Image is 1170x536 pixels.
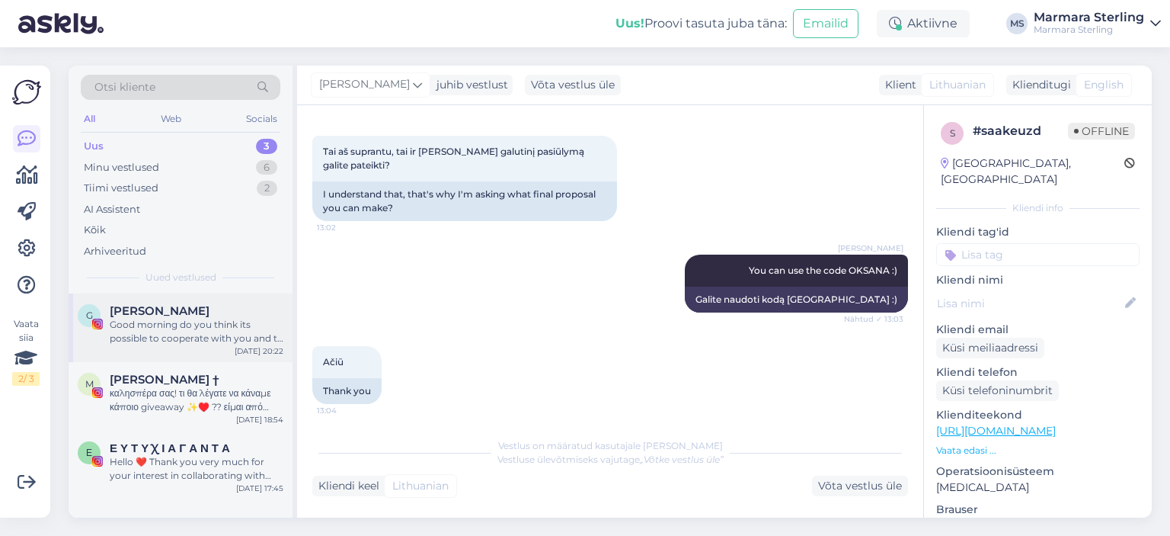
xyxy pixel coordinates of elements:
div: MS [1006,13,1028,34]
img: Askly Logo [12,78,41,107]
div: AI Assistent [84,202,140,217]
div: Good morning do you think its possible to cooperate with you and to sponsor yr products on my Ins... [110,318,283,345]
div: [GEOGRAPHIC_DATA], [GEOGRAPHIC_DATA] [941,156,1124,188]
span: Lithuanian [392,478,449,494]
a: Marmara SterlingMarmara Sterling [1034,11,1161,36]
span: 13:04 [317,405,374,416]
div: Socials [243,109,280,129]
div: Galite naudoti kodą [GEOGRAPHIC_DATA] :) [685,287,908,313]
i: „Võtke vestlus üle” [640,454,724,465]
span: G [86,310,93,321]
div: Klienditugi [1006,77,1071,93]
div: Kliendi keel [312,478,379,494]
p: Kliendi email [936,322,1140,338]
p: Brauser [936,502,1140,518]
div: Thank you [312,378,382,404]
div: [DATE] 17:45 [236,483,283,494]
p: Kliendi telefon [936,364,1140,380]
div: Proovi tasuta juba täna: [615,14,787,33]
span: [PERSON_NAME] [319,76,410,93]
span: English [1084,77,1124,93]
span: M [85,378,94,390]
div: Uus [84,139,104,154]
p: Operatsioonisüsteem [936,464,1140,480]
span: Ačiū [323,356,344,367]
div: 2 / 3 [12,372,40,386]
div: Võta vestlus üle [525,75,621,95]
input: Lisa tag [936,243,1140,266]
span: Ε [86,447,92,458]
div: καλησπέρα σας! τι θα λέγατε να κάναμε κάποιο giveaway ✨️♥️ ?? είμαι από [GEOGRAPHIC_DATA] Κρήτης ... [110,387,283,414]
span: Vestlus on määratud kasutajale [PERSON_NAME] [498,440,723,451]
p: Klienditeekond [936,407,1140,423]
span: Otsi kliente [94,79,155,95]
span: Uued vestlused [145,271,216,284]
div: Klient [879,77,916,93]
div: I understand that, that's why I'm asking what final proposal you can make? [312,181,617,221]
input: Lisa nimi [937,295,1122,312]
span: Tai aš suprantu, tai ir [PERSON_NAME] galutinį pasiūlymą galite pateikti? [323,146,587,171]
p: Vaata edasi ... [936,444,1140,457]
span: Giuliana Cazzaniga [110,304,209,318]
span: 13:02 [317,222,374,233]
div: All [81,109,98,129]
div: Web [158,109,184,129]
div: Aktiivne [877,10,970,37]
div: Võta vestlus üle [812,476,908,496]
span: You can use the code OKSANA :) [749,265,897,276]
div: Minu vestlused [84,160,159,175]
div: [DATE] 18:54 [236,414,283,425]
div: Hello ❤️ Thank you very much for your interest in collaborating with me. I have visited your prof... [110,455,283,483]
div: Küsi meiliaadressi [936,338,1044,358]
b: Uus! [615,16,644,30]
div: Tiimi vestlused [84,181,158,196]
span: Manos Stauroulakis † [110,373,219,387]
div: Kliendi info [936,201,1140,215]
div: Arhiveeritud [84,244,146,259]
div: # saakeuzd [973,122,1068,140]
span: Offline [1068,123,1135,140]
div: juhib vestlust [430,77,508,93]
span: Vestluse ülevõtmiseks vajutage [497,454,724,465]
span: Lithuanian [929,77,986,93]
span: [PERSON_NAME] [838,242,903,254]
p: Kliendi tag'id [936,224,1140,240]
a: [URL][DOMAIN_NAME] [936,424,1056,438]
span: s [950,127,955,139]
p: [MEDICAL_DATA] [936,480,1140,496]
button: Emailid [793,9,858,38]
div: [DATE] 20:22 [235,345,283,357]
span: Ε Υ Τ Υ Χ Ι Α Γ Α Ν Τ Α [110,441,230,455]
div: Marmara Sterling [1034,24,1144,36]
div: 3 [256,139,277,154]
div: Vaata siia [12,317,40,386]
div: Marmara Sterling [1034,11,1144,24]
p: Kliendi nimi [936,272,1140,288]
div: 6 [256,160,277,175]
div: 2 [257,181,277,196]
span: Nähtud ✓ 13:03 [844,313,903,325]
div: Küsi telefoninumbrit [936,380,1059,401]
div: Kõik [84,223,106,238]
